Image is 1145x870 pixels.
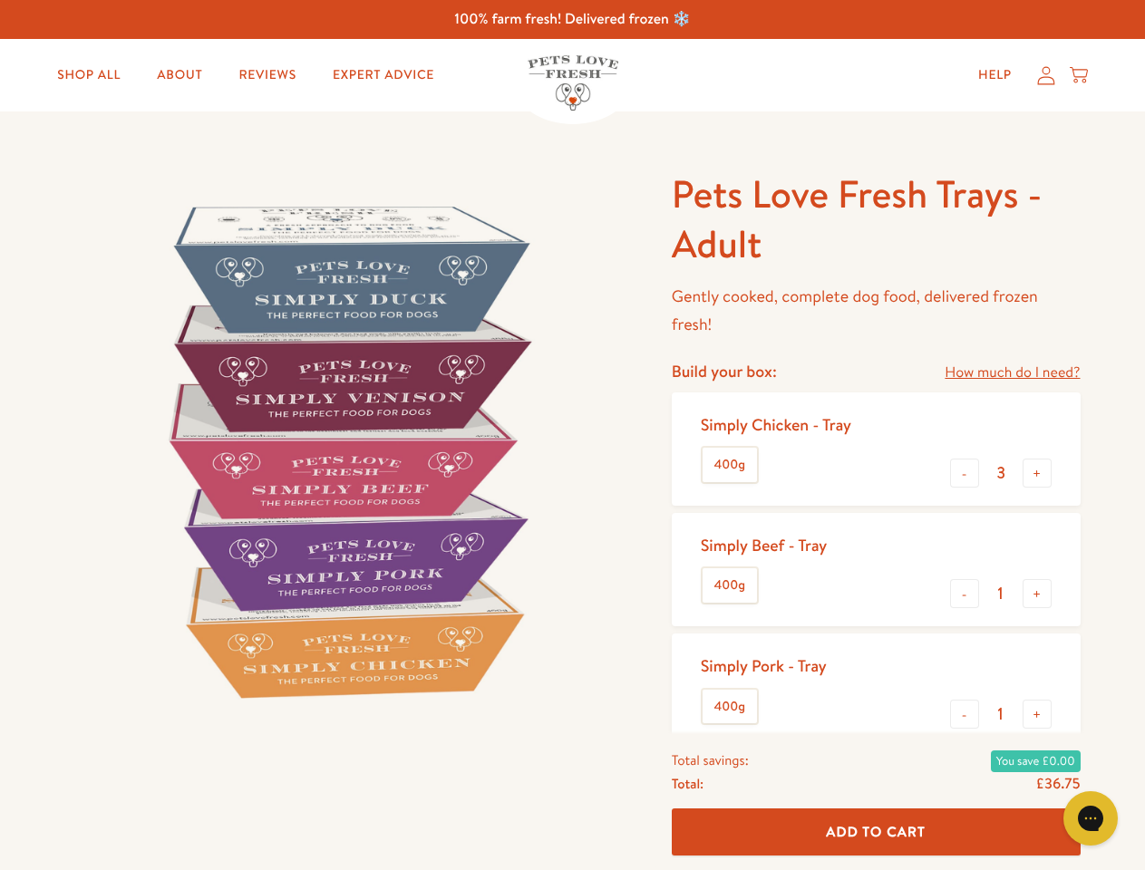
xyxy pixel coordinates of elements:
[703,448,757,482] label: 400g
[950,459,979,488] button: -
[528,55,618,111] img: Pets Love Fresh
[945,361,1080,385] a: How much do I need?
[991,750,1081,772] span: You save £0.00
[826,822,926,841] span: Add To Cart
[950,700,979,729] button: -
[1035,774,1080,794] span: £36.75
[318,57,449,93] a: Expert Advice
[224,57,310,93] a: Reviews
[964,57,1026,93] a: Help
[703,568,757,603] label: 400g
[672,772,703,796] span: Total:
[672,361,777,382] h4: Build your box:
[1023,459,1052,488] button: +
[672,808,1081,856] button: Add To Cart
[701,414,851,435] div: Simply Chicken - Tray
[1054,785,1127,852] iframe: Gorgias live chat messenger
[43,57,135,93] a: Shop All
[672,749,749,772] span: Total savings:
[672,283,1081,338] p: Gently cooked, complete dog food, delivered frozen fresh!
[672,169,1081,268] h1: Pets Love Fresh Trays - Adult
[701,535,827,556] div: Simply Beef - Tray
[950,579,979,608] button: -
[142,57,217,93] a: About
[65,169,628,732] img: Pets Love Fresh Trays - Adult
[701,655,827,676] div: Simply Pork - Tray
[1023,700,1052,729] button: +
[1023,579,1052,608] button: +
[703,690,757,724] label: 400g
